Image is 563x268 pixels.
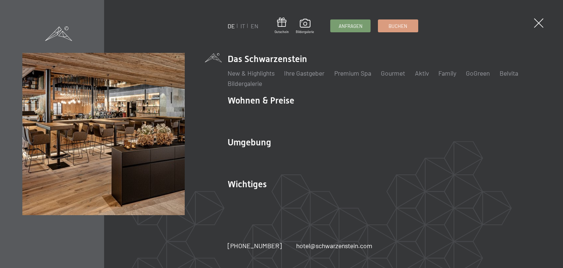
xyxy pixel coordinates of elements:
span: [PHONE_NUMBER] [228,242,282,250]
span: Bildergalerie [296,30,314,34]
span: Anfragen [339,23,363,29]
a: Anfragen [331,20,370,32]
a: Bildergalerie [228,79,262,87]
a: Belvita [500,69,518,77]
a: Family [438,69,456,77]
a: DE [228,22,235,29]
span: Gutschein [275,30,289,34]
a: Ihre Gastgeber [284,69,324,77]
a: GoGreen [466,69,490,77]
a: Bildergalerie [296,19,314,34]
a: hotel@schwarzenstein.com [296,241,372,250]
a: EN [251,22,258,29]
span: Buchen [389,23,407,29]
a: [PHONE_NUMBER] [228,241,282,250]
a: Buchen [378,20,418,32]
a: IT [240,22,245,29]
a: Aktiv [415,69,429,77]
a: Gourmet [381,69,405,77]
a: Gutschein [275,18,289,34]
a: Premium Spa [334,69,371,77]
a: New & Highlights [228,69,275,77]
